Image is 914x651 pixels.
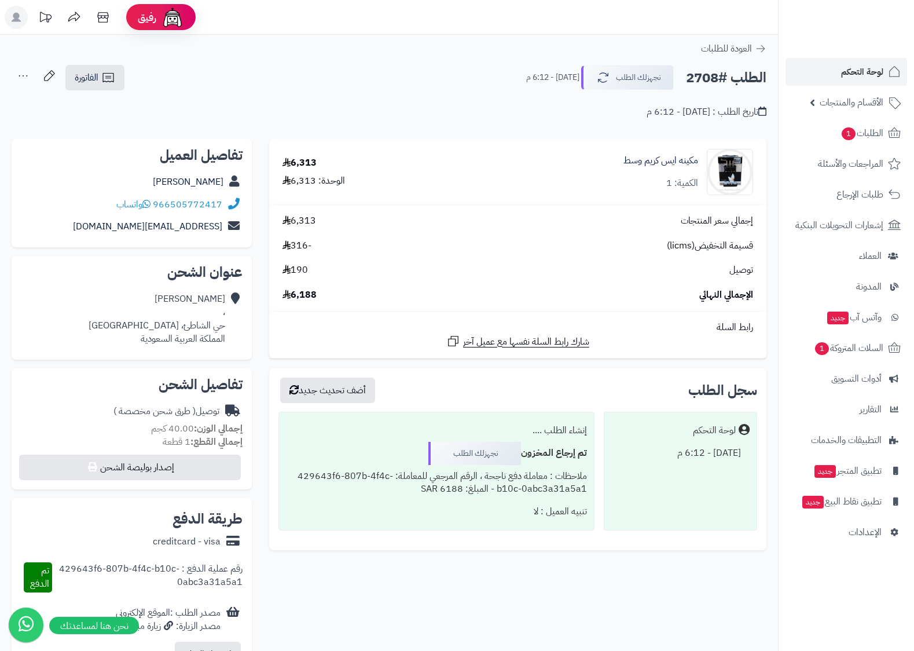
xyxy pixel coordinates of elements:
[666,177,698,190] div: الكمية: 1
[785,150,907,178] a: المراجعات والأسئلة
[785,181,907,209] a: طلبات الإرجاع
[785,119,907,147] a: الطلبات1
[785,334,907,362] a: السلات المتروكة1
[21,378,243,392] h2: تفاصيل الشحن
[681,214,753,228] span: إجمالي سعر المنتجات
[113,404,196,418] span: ( طرق شحن مخصصة )
[21,265,243,279] h2: عنوان الشحن
[282,214,316,228] span: 6,313
[701,42,752,56] span: العودة للطلبات
[840,125,883,141] span: الطلبات
[820,94,883,111] span: الأقسام والمنتجات
[116,606,221,633] div: مصدر الطلب :الموقع الإلكتروني
[286,465,587,501] div: ملاحظات : معاملة دفع ناجحة ، الرقم المرجعي للمعاملة: 429643f6-807b-4f4c-b10c-0abc3a31a5a1 - المبل...
[859,248,882,264] span: العملاء
[282,156,317,170] div: 6,313
[785,58,907,86] a: لوحة التحكم
[801,493,882,510] span: تطبيق نقاط البيع
[688,383,757,397] h3: سجل الطلب
[785,488,907,515] a: تطبيق نقاط البيعجديد
[693,424,736,437] div: لوحة التحكم
[21,148,243,162] h2: تفاصيل العميل
[161,6,184,29] img: ai-face.png
[667,239,753,253] span: قسيمة التخفيض(licms)
[286,419,587,442] div: إنشاء الطلب ....
[842,127,856,140] span: 1
[785,426,907,454] a: التطبيقات والخدمات
[785,303,907,331] a: وآتس آبجديد
[190,435,243,449] strong: إجمالي القطع:
[826,309,882,325] span: وآتس آب
[802,496,824,509] span: جديد
[521,446,587,460] b: تم إرجاع المخزون
[172,512,243,526] h2: طريقة الدفع
[463,335,589,349] span: شارك رابط السلة نفسها مع عميل آخر
[701,42,766,56] a: العودة للطلبات
[116,198,151,211] a: واتساب
[699,288,753,302] span: الإجمالي النهائي
[428,442,521,465] div: نجهزلك الطلب
[282,174,345,188] div: الوحدة: 6,313
[446,334,589,349] a: شارك رابط السلة نفسها مع عميل آخر
[282,288,317,302] span: 6,188
[282,239,311,253] span: -316
[89,292,225,345] div: [PERSON_NAME] ، حي الشاطئ، [GEOGRAPHIC_DATA] المملكة العربية السعودية
[785,457,907,485] a: تطبيق المتجرجديد
[686,66,766,90] h2: الطلب #2708
[52,562,243,593] div: رقم عملية الدفع : 429643f6-807b-4f4c-b10c-0abc3a31a5a1
[31,6,60,32] a: تحديثات المنصة
[581,65,674,90] button: نجهزلك الطلب
[153,198,222,211] a: 966505772417
[75,71,98,85] span: الفاتورة
[836,186,883,203] span: طلبات الإرجاع
[785,365,907,393] a: أدوات التسويق
[860,401,882,418] span: التقارير
[729,264,753,277] span: توصيل
[831,371,882,387] span: أدوات التسويق
[116,620,221,633] div: مصدر الزيارة: زيارة مباشرة
[647,105,766,119] div: تاريخ الطلب : [DATE] - 6:12 م
[623,154,698,167] a: مكينه ايس كريم وسط
[194,422,243,436] strong: إجمالي الوزن:
[286,500,587,523] div: تنبيه العميل : لا
[153,535,221,548] div: creditcard - visa
[811,432,882,448] span: التطبيقات والخدمات
[785,242,907,270] a: العملاء
[282,264,308,277] span: 190
[813,463,882,479] span: تطبيق المتجر
[65,65,124,90] a: الفاتورة
[163,435,243,449] small: 1 قطعة
[151,422,243,436] small: 40.00 كجم
[785,518,907,546] a: الإعدادات
[785,396,907,423] a: التقارير
[73,220,222,233] a: [EMAIL_ADDRESS][DOMAIN_NAME]
[849,524,882,540] span: الإعدادات
[841,64,883,80] span: لوحة التحكم
[856,279,882,295] span: المدونة
[274,321,762,334] div: رابط السلة
[827,312,849,324] span: جديد
[815,342,829,355] span: 1
[113,405,219,418] div: توصيل
[611,442,750,465] div: [DATE] - 6:12 م
[814,340,883,356] span: السلات المتروكة
[280,378,375,403] button: أضف تحديث جديد
[785,211,907,239] a: إشعارات التحويلات البنكية
[795,217,883,233] span: إشعارات التحويلات البنكية
[814,465,836,478] span: جديد
[30,564,49,591] span: تم الدفع
[785,273,907,301] a: المدونة
[138,10,156,24] span: رفيق
[153,175,223,189] a: [PERSON_NAME]
[19,455,241,480] button: إصدار بوليصة الشحن
[707,149,753,195] img: 1664381836-ice%20medium-90x90.jpg
[526,72,579,83] small: [DATE] - 6:12 م
[818,156,883,172] span: المراجعات والأسئلة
